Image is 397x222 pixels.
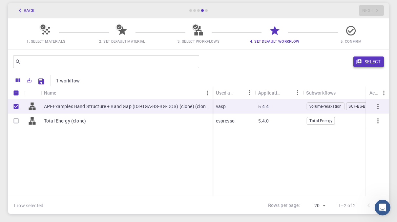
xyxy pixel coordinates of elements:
button: Columns [12,75,24,85]
button: Sort [234,87,244,98]
span: 5. Confirm [341,39,362,44]
button: Export [24,75,35,85]
div: Name [41,86,213,99]
button: Sort [282,87,292,98]
iframe: Intercom live chat [375,200,390,215]
p: vasp [216,103,226,110]
div: 1 row selected [13,202,43,209]
p: Total Energy (clone) [44,118,86,124]
span: Support [13,5,37,11]
div: Used application [216,86,234,99]
div: Application Version [255,86,303,99]
button: Menu [379,88,389,98]
p: espresso [216,118,235,124]
div: Actions [369,86,379,99]
div: Application Version [258,86,282,99]
span: 4. Set Default Workflow [250,39,299,44]
button: Select [353,56,384,67]
p: 1–2 of 2 [338,202,356,209]
button: Save Explorer Settings [35,75,48,88]
p: 1 workflow [56,78,80,84]
button: Menu [202,88,213,98]
div: Subworkflows [306,86,336,99]
span: SCF-BS-BG-DOS [346,103,379,109]
button: Sort [56,88,67,98]
button: Back [13,5,38,16]
div: Name [44,86,56,99]
p: 5.4.4 [258,103,269,110]
p: Rows per page: [268,202,300,210]
button: Sort [336,87,346,98]
span: 2. Set Default Material [99,39,145,44]
div: Icon [24,86,41,99]
span: volume-relaxation [307,103,344,109]
span: 3. Select Workflows [178,39,219,44]
div: 20 [303,201,327,211]
div: Used application [213,86,255,99]
p: 5.4.0 [258,118,269,124]
button: Menu [244,87,255,98]
span: Total Energy [307,118,335,123]
div: Actions [366,86,389,99]
span: 1. Select Materials [27,39,65,44]
p: API-Examples Band Structure + Band Gap (D3-GGA-BS-BG-DOS) (clone) (clone) [44,103,209,110]
button: Menu [292,87,303,98]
